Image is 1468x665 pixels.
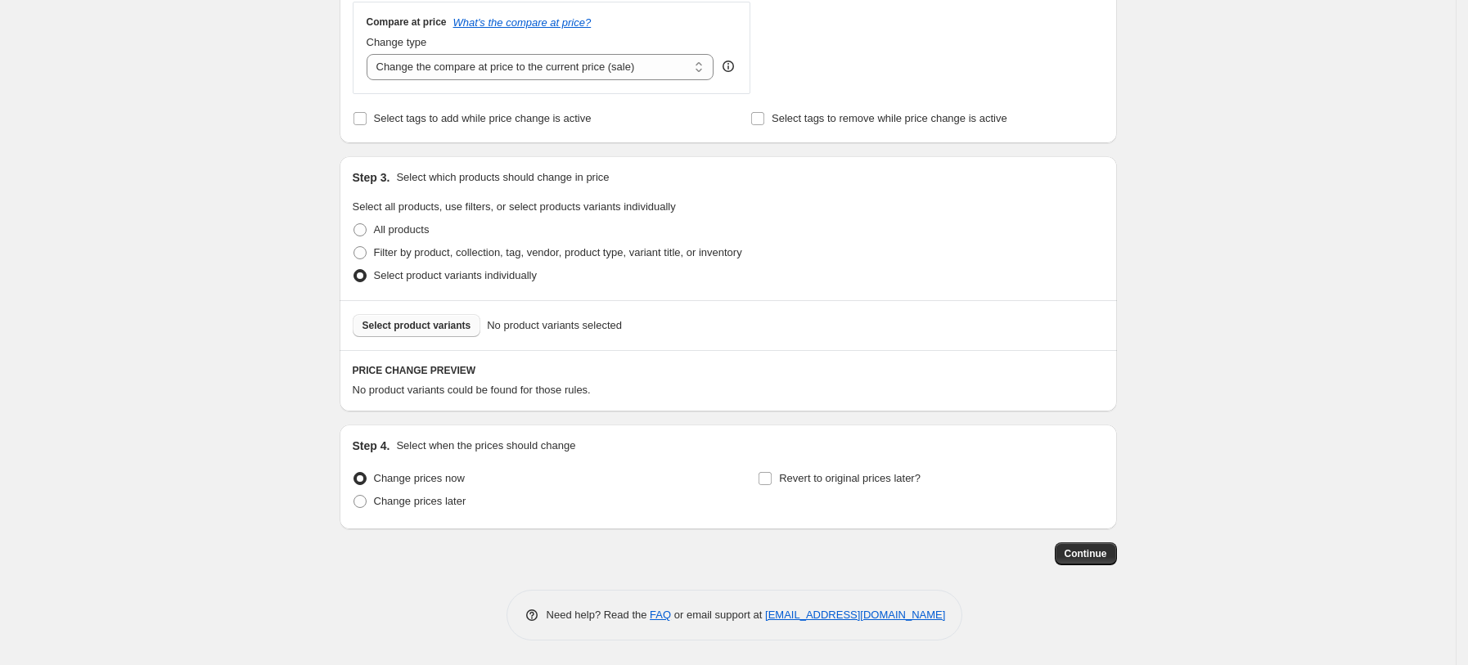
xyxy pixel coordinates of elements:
span: Select all products, use filters, or select products variants individually [353,200,676,213]
span: No product variants selected [487,317,622,334]
button: Select product variants [353,314,481,337]
span: Filter by product, collection, tag, vendor, product type, variant title, or inventory [374,246,742,258]
span: Revert to original prices later? [779,472,921,484]
button: Continue [1055,542,1117,565]
p: Select which products should change in price [396,169,609,186]
h2: Step 3. [353,169,390,186]
span: Change type [367,36,427,48]
span: No product variants could be found for those rules. [353,384,591,396]
span: Select tags to remove while price change is active [772,112,1007,124]
span: Change prices later [374,495,466,507]
span: Continue [1065,547,1107,560]
span: All products [374,223,430,236]
span: Change prices now [374,472,465,484]
span: Select product variants [362,319,471,332]
a: [EMAIL_ADDRESS][DOMAIN_NAME] [765,609,945,621]
p: Select when the prices should change [396,438,575,454]
button: What's the compare at price? [453,16,592,29]
h6: PRICE CHANGE PREVIEW [353,364,1104,377]
a: FAQ [650,609,671,621]
h2: Step 4. [353,438,390,454]
h3: Compare at price [367,16,447,29]
div: help [720,58,736,74]
span: or email support at [671,609,765,621]
span: Need help? Read the [547,609,651,621]
span: Select tags to add while price change is active [374,112,592,124]
span: Select product variants individually [374,269,537,281]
